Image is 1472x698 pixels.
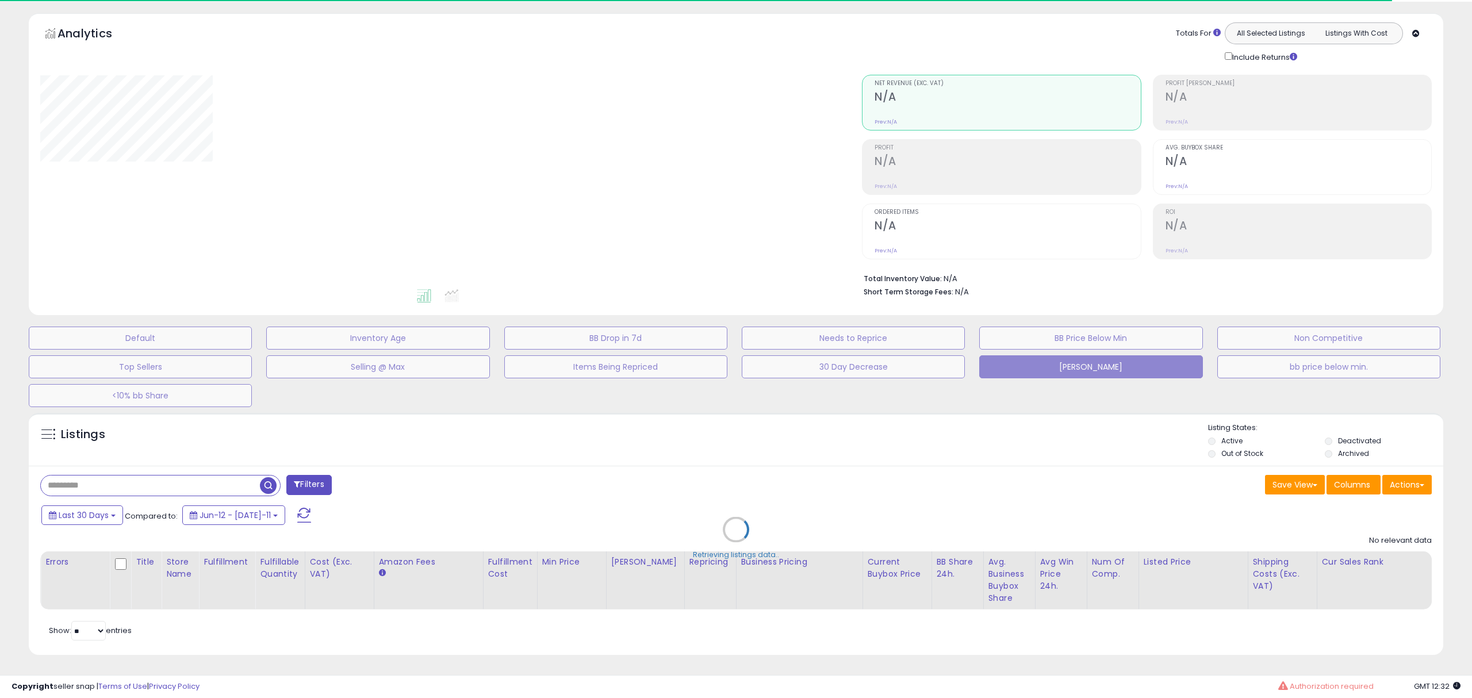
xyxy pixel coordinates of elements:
button: BB Drop in 7d [504,327,727,350]
span: N/A [955,286,969,297]
span: Ordered Items [875,209,1140,216]
button: Non Competitive [1217,327,1440,350]
small: Prev: N/A [1166,247,1188,254]
button: Selling @ Max [266,355,489,378]
button: bb price below min. [1217,355,1440,378]
h2: N/A [875,155,1140,170]
h2: N/A [875,219,1140,235]
span: Net Revenue (Exc. VAT) [875,80,1140,87]
button: BB Price Below Min [979,327,1202,350]
small: Prev: N/A [1166,183,1188,190]
h5: Analytics [57,25,135,44]
span: Profit [PERSON_NAME] [1166,80,1431,87]
span: ROI [1166,209,1431,216]
div: Retrieving listings data.. [693,550,779,560]
button: <10% bb Share [29,384,252,407]
button: Inventory Age [266,327,489,350]
h2: N/A [1166,219,1431,235]
h2: N/A [875,90,1140,106]
div: Totals For [1176,28,1221,39]
small: Prev: N/A [875,118,897,125]
strong: Copyright [11,681,53,692]
button: Items Being Repriced [504,355,727,378]
button: Top Sellers [29,355,252,378]
button: 30 Day Decrease [742,355,965,378]
div: Include Returns [1216,50,1311,63]
b: Total Inventory Value: [864,274,942,283]
small: Prev: N/A [875,183,897,190]
button: All Selected Listings [1228,26,1314,41]
button: Needs to Reprice [742,327,965,350]
li: N/A [864,271,1423,285]
div: seller snap | | [11,681,200,692]
h2: N/A [1166,155,1431,170]
small: Prev: N/A [875,247,897,254]
a: Privacy Policy [149,681,200,692]
button: Listings With Cost [1313,26,1399,41]
h2: N/A [1166,90,1431,106]
button: [PERSON_NAME] [979,355,1202,378]
a: Terms of Use [98,681,147,692]
span: Avg. Buybox Share [1166,145,1431,151]
small: Prev: N/A [1166,118,1188,125]
b: Short Term Storage Fees: [864,287,953,297]
span: Profit [875,145,1140,151]
span: 2025-08-11 12:32 GMT [1414,681,1460,692]
button: Default [29,327,252,350]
